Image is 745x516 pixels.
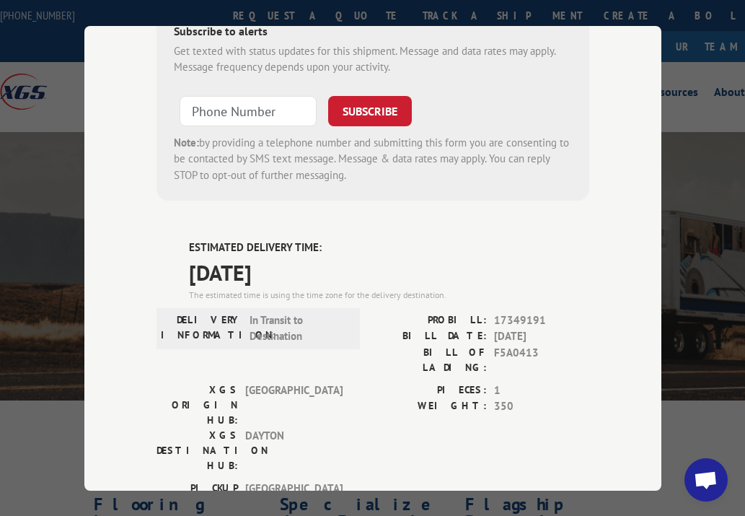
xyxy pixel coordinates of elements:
label: DELIVERY INFORMATION: [161,312,242,344]
span: [DATE] [494,328,589,345]
label: XGS ORIGIN HUB: [157,382,238,427]
span: [GEOGRAPHIC_DATA] [245,382,343,427]
div: Subscribe to alerts [174,22,572,43]
label: BILL DATE: [373,328,487,345]
span: 350 [494,398,589,415]
div: Get texted with status updates for this shipment. Message and data rates may apply. Message frequ... [174,43,572,75]
label: PIECES: [373,382,487,398]
span: [DATE] [189,255,589,288]
button: SUBSCRIBE [328,95,412,126]
div: Open chat [684,458,728,502]
label: WEIGHT: [373,398,487,415]
label: PICKUP CITY: [157,480,238,512]
input: Phone Number [180,95,317,126]
span: 1 [494,382,589,398]
span: F5A0413 [494,344,589,375]
label: XGS DESTINATION HUB: [157,427,238,473]
label: BILL OF LADING: [373,344,487,375]
span: [GEOGRAPHIC_DATA] , [GEOGRAPHIC_DATA] [245,480,343,512]
span: DAYTON [245,427,343,473]
div: by providing a telephone number and submitting this form you are consenting to be contacted by SM... [174,134,572,183]
span: 17349191 [494,312,589,328]
strong: Note: [174,135,199,149]
label: PROBILL: [373,312,487,328]
label: ESTIMATED DELIVERY TIME: [189,240,589,256]
span: In Transit to Destination [250,312,347,344]
div: The estimated time is using the time zone for the delivery destination. [189,288,589,301]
